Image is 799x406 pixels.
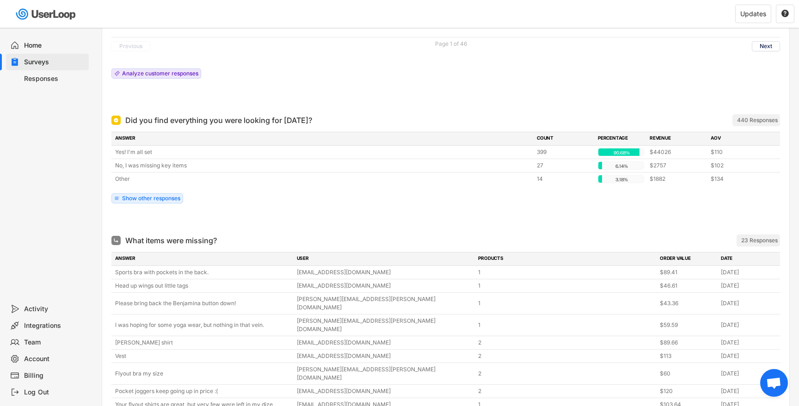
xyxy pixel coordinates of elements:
[113,238,119,243] img: Open Ended
[711,148,766,156] div: $110
[721,338,776,347] div: [DATE]
[297,352,473,360] div: [EMAIL_ADDRESS][DOMAIN_NAME]
[115,387,291,395] div: Pocket joggers keep going up in price :(
[478,338,654,347] div: 2
[660,268,715,277] div: $89.41
[752,41,780,51] button: Next
[600,162,643,170] div: 6.14%
[781,9,789,18] text: 
[115,161,531,170] div: No, I was missing key items
[478,321,654,329] div: 1
[650,161,705,170] div: $2757
[115,148,531,156] div: Yes! I'm all set
[297,282,473,290] div: [EMAIL_ADDRESS][DOMAIN_NAME]
[113,117,119,123] img: Single Select
[660,255,715,263] div: ORDER VALUE
[737,117,778,124] div: 440 Responses
[24,321,85,330] div: Integrations
[115,175,531,183] div: Other
[125,115,312,126] div: Did you find everything you were looking for [DATE]?
[537,175,592,183] div: 14
[478,387,654,395] div: 2
[600,175,643,184] div: 3.18%
[125,235,217,246] div: What items were missing?
[721,282,776,290] div: [DATE]
[711,175,766,183] div: $134
[111,41,150,51] button: Previous
[711,161,766,170] div: $102
[24,371,85,380] div: Billing
[297,365,473,382] div: [PERSON_NAME][EMAIL_ADDRESS][PERSON_NAME][DOMAIN_NAME]
[660,352,715,360] div: $113
[660,387,715,395] div: $120
[24,58,85,67] div: Surveys
[478,299,654,308] div: 1
[478,255,654,263] div: PRODUCTS
[721,299,776,308] div: [DATE]
[650,175,705,183] div: $1882
[122,196,180,201] div: Show other responses
[478,352,654,360] div: 2
[600,148,643,157] div: 90.68%
[537,135,592,143] div: COUNT
[660,321,715,329] div: $59.59
[760,369,788,397] div: Open chat
[781,10,789,18] button: 
[297,268,473,277] div: [EMAIL_ADDRESS][DOMAIN_NAME]
[660,338,715,347] div: $89.66
[115,338,291,347] div: [PERSON_NAME] shirt
[650,135,705,143] div: REVENUE
[721,255,776,263] div: DATE
[537,161,592,170] div: 27
[537,148,592,156] div: 399
[297,338,473,347] div: [EMAIL_ADDRESS][DOMAIN_NAME]
[435,41,467,47] div: Page 1 of 46
[740,11,766,17] div: Updates
[478,369,654,378] div: 2
[478,268,654,277] div: 1
[24,388,85,397] div: Log Out
[721,369,776,378] div: [DATE]
[115,321,291,329] div: I was hoping for some yoga wear, but nothing in that vein.
[660,299,715,308] div: $43.36
[660,282,715,290] div: $46.61
[297,255,473,263] div: USER
[24,338,85,347] div: Team
[115,352,291,360] div: Vest
[721,268,776,277] div: [DATE]
[711,135,766,143] div: AOV
[115,369,291,378] div: Flyout bra my size
[24,355,85,363] div: Account
[297,295,473,312] div: [PERSON_NAME][EMAIL_ADDRESS][PERSON_NAME][DOMAIN_NAME]
[115,282,291,290] div: Head up wings out little tags
[297,387,473,395] div: [EMAIL_ADDRESS][DOMAIN_NAME]
[721,352,776,360] div: [DATE]
[721,321,776,329] div: [DATE]
[297,317,473,333] div: [PERSON_NAME][EMAIL_ADDRESS][PERSON_NAME][DOMAIN_NAME]
[14,5,79,24] img: userloop-logo-01.svg
[721,387,776,395] div: [DATE]
[598,135,644,143] div: PERCENTAGE
[478,282,654,290] div: 1
[24,74,85,83] div: Responses
[122,71,198,76] div: Analyze customer responses
[660,369,715,378] div: $60
[115,268,291,277] div: Sports bra with pockets in the back.
[24,305,85,314] div: Activity
[115,135,531,143] div: ANSWER
[741,237,778,244] div: 23 Responses
[115,299,291,308] div: Please bring back the Benjamina button down!
[115,255,291,263] div: ANSWER
[24,41,85,50] div: Home
[650,148,705,156] div: $44026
